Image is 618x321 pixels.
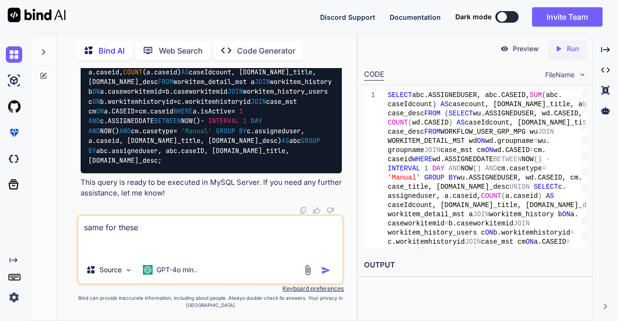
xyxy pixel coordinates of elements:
[320,12,375,22] button: Discord Support
[432,100,436,108] span: )
[388,229,485,237] span: workitem_history_users c
[562,210,570,218] span: ON
[135,107,139,115] span: =
[364,91,375,100] div: 1
[489,210,562,218] span: workitem_history b
[254,77,270,86] span: JOIN
[545,70,575,80] span: FileName
[485,146,493,154] span: ON
[566,238,570,246] span: =
[154,117,181,126] span: BETWEEN
[464,119,615,126] span: caseIdcount, [DOMAIN_NAME]_title, cm.
[485,247,489,255] span: =
[388,128,424,136] span: case_desc
[390,12,441,22] button: Documentation
[530,146,534,154] span: =
[440,146,485,154] span: case_mst cm
[326,207,334,214] img: dislike
[546,155,549,163] span: -
[239,126,247,135] span: BY
[6,46,22,63] img: chat
[231,107,235,115] span: =
[513,44,539,54] p: Preview
[449,165,461,172] span: AND
[424,146,440,154] span: JOIN
[449,100,594,108] span: casecount, [DOMAIN_NAME]_title, abc.
[388,220,445,227] span: caseworkitemid
[501,247,513,255] span: AND
[449,119,452,126] span: )
[481,192,501,200] span: COUNT
[578,70,587,79] img: chevron down
[388,165,420,172] span: INTERVAL
[558,183,566,191] span: c.
[388,192,481,200] span: assigneduser, a.caseid,
[364,69,384,81] div: CODE
[424,247,444,255] span: WHERE
[302,265,313,276] img: attachment
[6,289,22,306] img: settings
[239,107,243,115] span: 1
[412,155,432,163] span: WHERE
[481,238,525,246] span: case_mst cm
[388,91,412,99] span: SELECT
[534,137,537,145] span: =
[390,13,441,21] span: Documentation
[477,137,485,145] span: ON
[77,285,344,293] p: Keyboard preferences
[456,174,582,181] span: wu.ASSIGNEDUSER, wd.CASEID, cm.
[251,97,266,106] span: JOIN
[509,183,530,191] span: UNION
[388,238,465,246] span: c.workitemhistoryid
[444,110,448,117] span: (
[440,128,538,136] span: WORKFLOW_USER_GRP_MPG wu
[78,216,342,256] textarea: same for these
[388,100,432,108] span: caseIdcount
[455,12,492,22] span: Dark mode
[432,155,493,163] span: wd.ASSIGNEDDATE
[6,72,22,89] img: ai-studio
[424,110,440,117] span: FROM
[532,7,603,27] button: Invite Team
[537,137,549,145] span: wu.
[143,265,153,275] img: GPT-4o mini
[493,155,521,163] span: BETWEEN
[408,119,412,126] span: (
[456,119,464,126] span: AS
[505,192,537,200] span: a.caseid
[156,265,197,275] p: GPT-4o min..
[444,220,448,227] span: =
[358,254,592,277] h2: OUTPUT
[449,110,473,117] span: SELECT
[388,155,412,163] span: caseid
[8,8,66,22] img: Bind AI
[537,128,554,136] span: JOIN
[88,146,96,155] span: BY
[567,44,579,54] p: Run
[493,247,497,255] span: 1
[388,183,509,191] span: case_title, [DOMAIN_NAME]_desc
[227,87,243,96] span: JOIN
[485,229,493,237] span: ON
[388,201,599,209] span: caseIdcount, [DOMAIN_NAME]_title, [DOMAIN_NAME]_desc
[513,247,570,255] span: c.ASSIGNEDDATE
[449,174,457,181] span: BY
[200,117,204,126] span: -
[513,220,530,227] span: JOIN
[485,137,534,145] span: wd.groupname
[321,265,331,275] img: icon
[6,151,22,167] img: darkCloudIdeIcon
[181,126,212,135] span: 'Manual'
[546,192,554,200] span: AS
[473,210,489,218] span: JOIN
[521,155,534,163] span: NOW
[173,97,177,106] span: =
[537,192,541,200] span: )
[388,119,408,126] span: COUNT
[473,165,477,172] span: (
[546,91,562,99] span: abc.
[542,165,546,172] span: =
[461,165,473,172] span: NOW
[501,192,505,200] span: (
[412,91,530,99] span: abc.ASSIGNEDUSER, abc.CASEID,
